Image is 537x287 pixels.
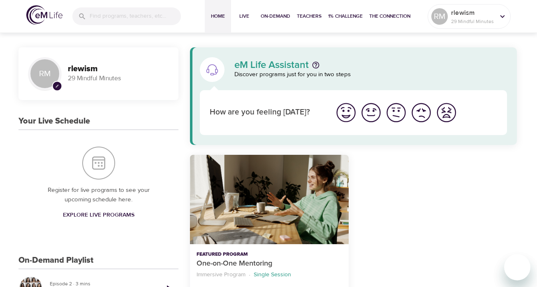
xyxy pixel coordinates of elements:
h3: On-Demand Playlist [19,256,93,265]
span: 1% Challenge [328,12,363,21]
div: RM [431,8,448,25]
img: eM Life Assistant [206,63,219,76]
p: One-on-One Mentoring [197,258,342,269]
p: eM Life Assistant [234,60,309,70]
li: · [249,269,250,280]
span: Teachers [297,12,322,21]
p: Single Session [254,271,291,279]
p: Register for live programs to see your upcoming schedule here. [35,186,162,204]
p: 29 Mindful Minutes [68,74,169,83]
input: Find programs, teachers, etc... [90,7,181,25]
img: good [360,101,382,124]
p: How are you feeling [DATE]? [210,107,324,119]
p: Featured Program [197,251,342,258]
button: I'm feeling great [333,100,359,125]
img: great [335,101,357,124]
button: I'm feeling good [359,100,384,125]
img: Your Live Schedule [82,147,115,180]
span: Home [208,12,228,21]
p: rlewism [451,8,495,18]
img: logo [26,5,62,25]
span: Live [234,12,254,21]
p: Discover programs just for you in two steps [234,70,507,79]
span: On-Demand [261,12,290,21]
span: Explore Live Programs [63,210,134,220]
p: Immersive Program [197,271,245,279]
div: RM [28,57,61,90]
button: I'm feeling worst [434,100,459,125]
a: Explore Live Programs [60,208,138,223]
nav: breadcrumb [197,269,342,280]
h3: rlewism [68,64,169,74]
button: I'm feeling ok [384,100,409,125]
img: worst [435,101,458,124]
p: 29 Mindful Minutes [451,18,495,25]
button: I'm feeling bad [409,100,434,125]
img: bad [410,101,433,124]
img: ok [385,101,407,124]
h3: Your Live Schedule [19,117,90,126]
span: The Connection [369,12,410,21]
iframe: Button to launch messaging window [504,254,530,280]
button: One-on-One Mentoring [190,155,348,244]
